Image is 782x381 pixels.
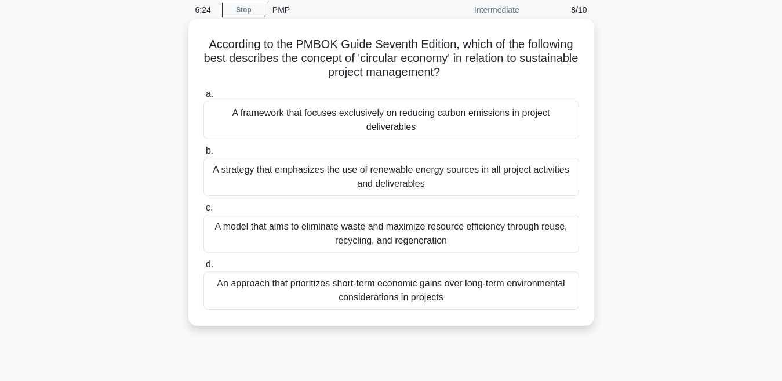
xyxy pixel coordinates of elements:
[206,202,213,212] span: c.
[222,3,265,17] a: Stop
[203,215,579,253] div: A model that aims to eliminate waste and maximize resource efficiency through reuse, recycling, a...
[203,271,579,310] div: An approach that prioritizes short-term economic gains over long-term environmental consideration...
[206,146,213,155] span: b.
[202,37,580,80] h5: According to the PMBOK Guide Seventh Edition, which of the following best describes the concept o...
[206,89,213,99] span: a.
[203,158,579,196] div: A strategy that emphasizes the use of renewable energy sources in all project activities and deli...
[203,101,579,139] div: A framework that focuses exclusively on reducing carbon emissions in project deliverables
[206,259,213,269] span: d.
